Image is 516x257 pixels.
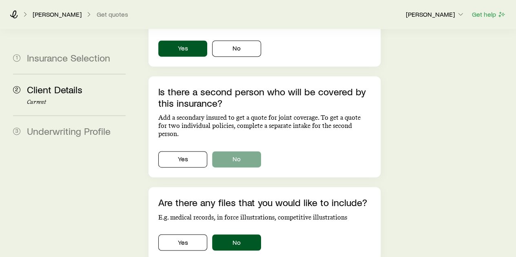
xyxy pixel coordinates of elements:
p: Current [27,99,126,105]
p: E.g. medical records, in force illustrations, competitive illustrations [158,213,370,221]
span: Client Details [27,83,82,95]
p: [PERSON_NAME] [406,10,465,18]
p: [PERSON_NAME] [33,10,82,18]
button: No [212,40,261,57]
p: Is there a second person who will be covered by this insurance? [158,86,370,109]
span: 1 [13,54,20,62]
button: Get help [472,10,506,19]
span: 3 [13,127,20,135]
span: Insurance Selection [27,52,110,64]
span: Underwriting Profile [27,125,111,137]
button: No [212,234,261,250]
button: Yes [158,151,207,167]
button: No [212,151,261,167]
p: Add a secondary insured to get a quote for joint coverage. To get a quote for two individual poli... [158,114,370,138]
button: Get quotes [96,11,128,18]
span: 2 [13,86,20,93]
button: Yes [158,234,207,250]
button: [PERSON_NAME] [405,10,465,20]
button: Yes [158,40,207,57]
p: Are there any files that you would like to include? [158,197,370,208]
